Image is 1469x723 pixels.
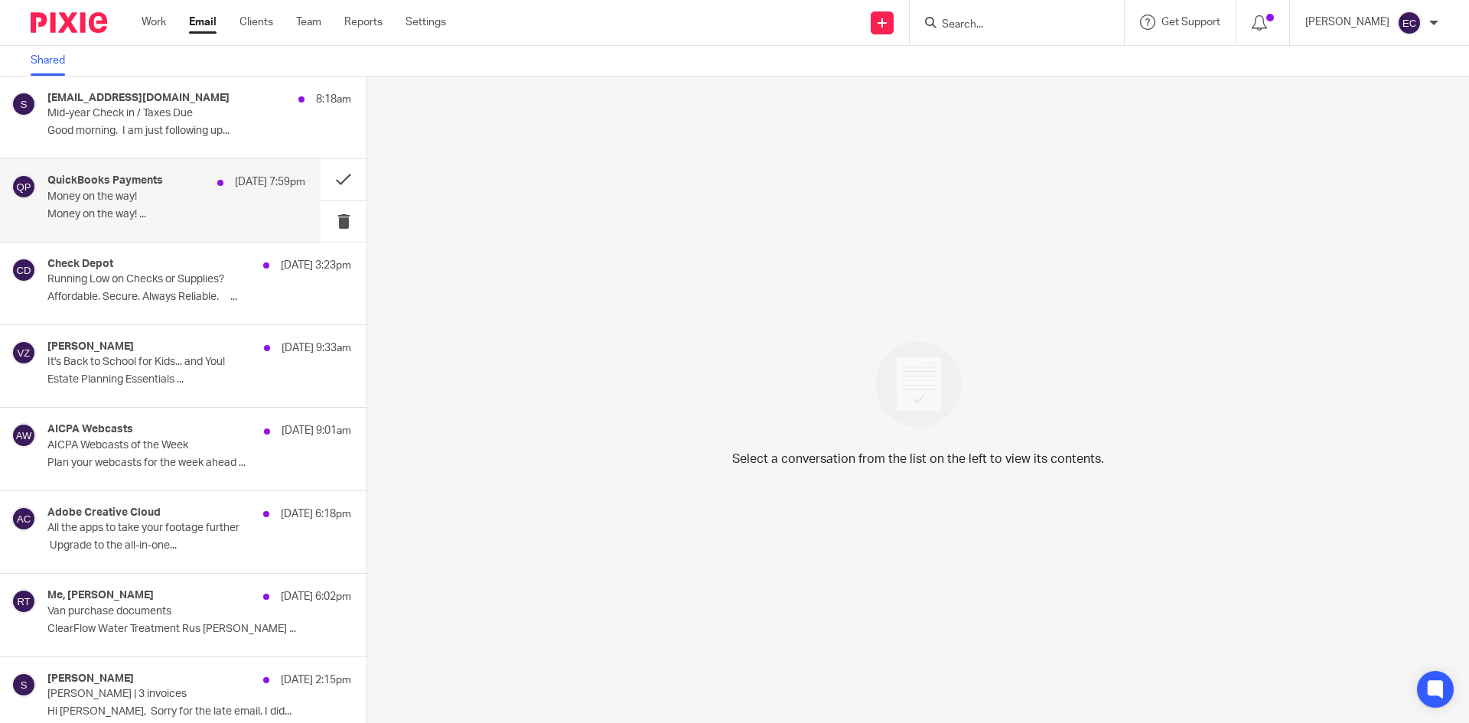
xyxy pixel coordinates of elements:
p: [DATE] 6:18pm [281,506,351,522]
a: Work [142,15,166,30]
h4: AICPA Webcasts [47,423,133,436]
a: Team [296,15,321,30]
a: Settings [406,15,446,30]
p: Money on the way! [47,191,254,204]
p: Upgrade to the all-in-one... [47,539,351,552]
p: [DATE] 6:02pm [281,589,351,604]
p: Money on the way! ... [47,208,305,221]
p: [PERSON_NAME] | 3 invoices [47,688,291,701]
p: Good morning. I am just following up... [47,125,351,138]
p: Plan your webcasts for the week ahead ... [47,457,351,470]
p: Estate Planning Essentials ... [47,373,351,386]
span: Get Support [1161,17,1220,28]
img: svg%3E [11,258,36,282]
p: [DATE] 2:15pm [281,673,351,688]
img: svg%3E [1397,11,1422,35]
h4: Me, [PERSON_NAME] [47,589,154,602]
input: Search [940,18,1078,32]
a: Clients [239,15,273,30]
img: svg%3E [11,340,36,365]
p: Van purchase documents [47,605,291,618]
img: Pixie [31,12,107,33]
h4: Check Depot [47,258,113,271]
p: Mid-year Check in / Taxes Due [47,107,291,120]
p: AICPA Webcasts of the Week [47,439,291,452]
h4: QuickBooks Payments [47,174,163,187]
p: [DATE] 9:01am [282,423,351,438]
img: svg%3E [11,423,36,448]
a: Shared [31,46,77,76]
img: svg%3E [11,673,36,697]
a: Email [189,15,217,30]
p: Hi [PERSON_NAME], Sorry for the late email. I did... [47,705,351,718]
a: Reports [344,15,383,30]
p: 8:18am [316,92,351,107]
img: image [865,331,972,438]
p: ClearFlow Water Treatment Rus [PERSON_NAME] ... [47,623,351,636]
h4: [PERSON_NAME] [47,340,134,353]
p: [DATE] 3:23pm [281,258,351,273]
img: svg%3E [11,506,36,531]
img: svg%3E [11,92,36,116]
p: Running Low on Checks or Supplies? [47,273,291,286]
img: svg%3E [11,589,36,614]
p: Select a conversation from the list on the left to view its contents. [732,450,1104,468]
img: svg%3E [11,174,36,199]
p: Affordable. Secure. Always Reliable. ͏ ͏ ͏ ͏ ͏... [47,291,351,304]
p: [PERSON_NAME] [1305,15,1389,30]
h4: [EMAIL_ADDRESS][DOMAIN_NAME] [47,92,230,105]
p: [DATE] 9:33am [282,340,351,356]
p: It's Back to School for Kids... and You! [47,356,291,369]
h4: Adobe Creative Cloud [47,506,161,519]
h4: [PERSON_NAME] [47,673,134,686]
p: [DATE] 7:59pm [235,174,305,190]
p: All the apps to take your footage further [47,522,291,535]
